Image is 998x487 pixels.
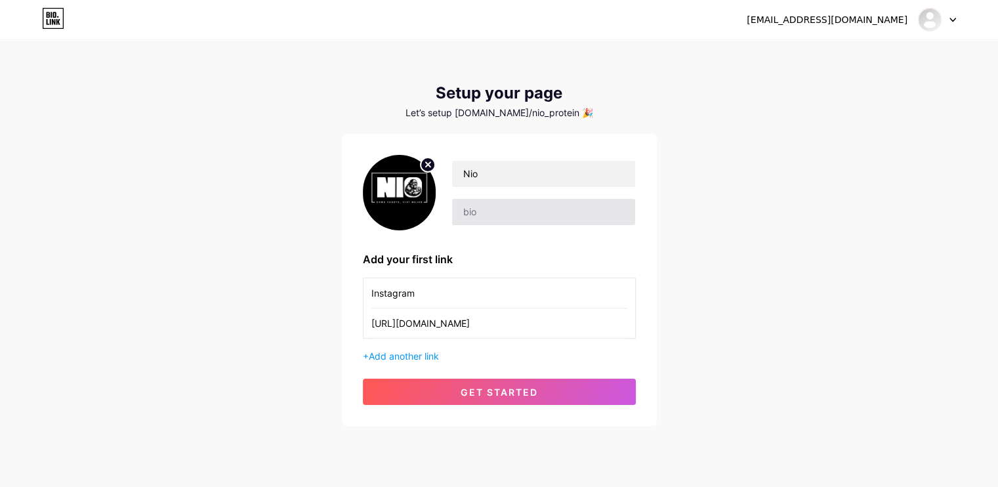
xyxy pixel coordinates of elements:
div: [EMAIL_ADDRESS][DOMAIN_NAME] [747,13,907,27]
button: get started [363,379,636,405]
input: URL (https://instagram.com/yourname) [371,308,627,338]
span: Add another link [369,350,439,362]
div: Let’s setup [DOMAIN_NAME]/nio_protein 🎉 [342,108,657,118]
img: nio_protein [917,7,942,32]
div: Setup your page [342,84,657,102]
div: Add your first link [363,251,636,267]
input: Your name [452,161,634,187]
span: get started [461,387,538,398]
input: bio [452,199,634,225]
input: Link name (My Instagram) [371,278,627,308]
div: + [363,349,636,363]
img: profile pic [363,155,436,230]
